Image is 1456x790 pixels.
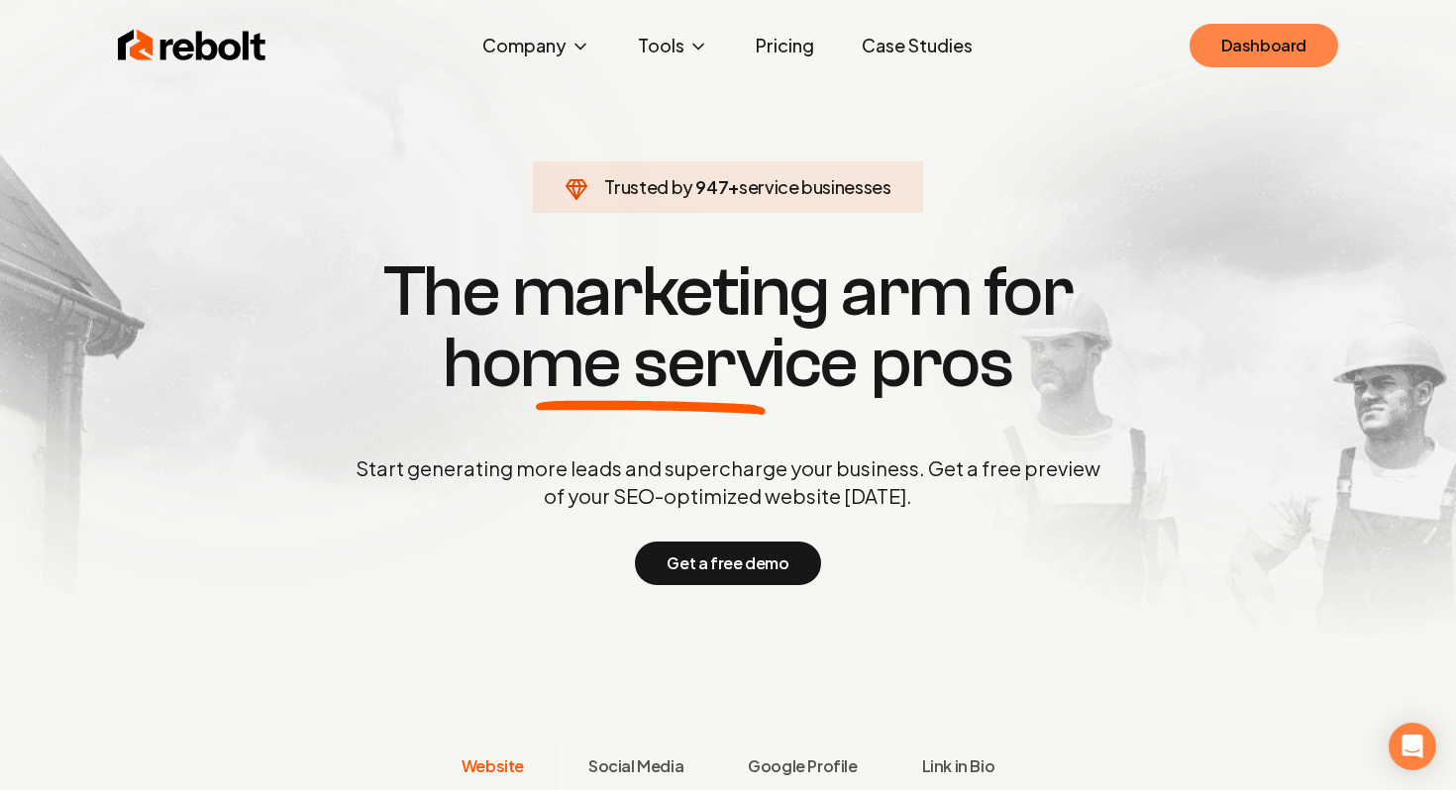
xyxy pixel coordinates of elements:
h1: The marketing arm for pros [253,256,1203,399]
a: Case Studies [846,26,988,65]
span: Trusted by [604,175,692,198]
span: service businesses [739,175,891,198]
button: Company [467,26,606,65]
span: home service [443,328,858,399]
span: Link in Bio [922,754,995,778]
a: Pricing [740,26,830,65]
button: Tools [622,26,724,65]
span: 947 [695,173,728,201]
img: Rebolt Logo [118,26,266,65]
span: Website [462,754,524,778]
span: Google Profile [748,754,857,778]
p: Start generating more leads and supercharge your business. Get a free preview of your SEO-optimiz... [352,454,1104,510]
button: Get a free demo [635,542,820,585]
div: Open Intercom Messenger [1389,723,1436,770]
span: + [728,175,739,198]
a: Dashboard [1190,24,1338,67]
span: Social Media [588,754,683,778]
